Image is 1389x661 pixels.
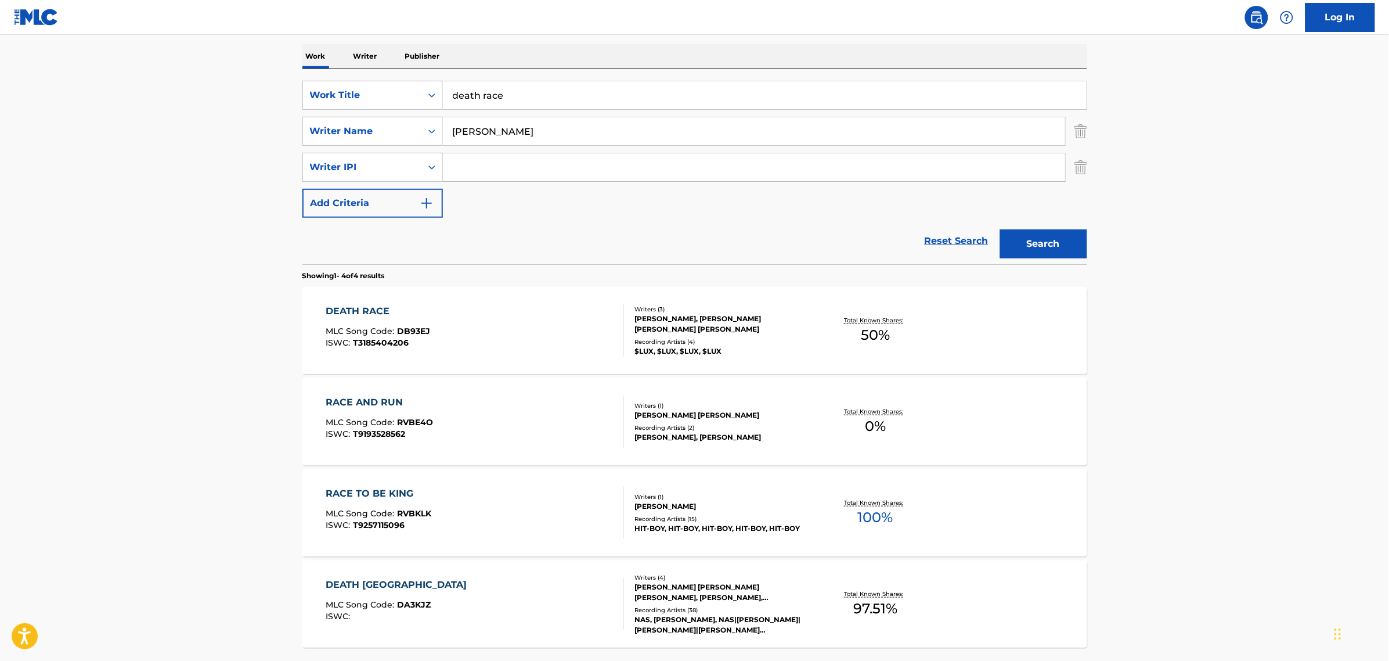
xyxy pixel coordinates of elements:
span: 50 % [861,325,890,346]
span: RVBKLK [397,508,431,519]
div: RACE AND RUN [326,396,433,409]
div: [PERSON_NAME], [PERSON_NAME] [635,432,810,443]
div: Recording Artists ( 15 ) [635,515,810,523]
img: 9d2ae6d4665cec9f34b9.svg [420,196,434,210]
p: Total Known Shares: [845,407,907,416]
span: DB93EJ [397,326,430,336]
span: MLC Song Code : [326,599,397,610]
img: Delete Criterion [1074,153,1087,182]
p: Total Known Shares: [845,498,907,507]
div: Writers ( 3 ) [635,305,810,314]
div: Writer Name [310,124,414,138]
span: ISWC : [326,429,353,439]
form: Search Form [302,81,1087,264]
span: ISWC : [326,520,353,530]
div: Drag [1334,617,1341,652]
p: Showing 1 - 4 of 4 results [302,271,385,281]
a: RACE AND RUNMLC Song Code:RVBE4OISWC:T9193528562Writers (1)[PERSON_NAME] [PERSON_NAME]Recording A... [302,378,1087,465]
div: NAS, [PERSON_NAME], NAS|[PERSON_NAME]|[PERSON_NAME]|[PERSON_NAME] [PERSON_NAME]|[PERSON_NAME]|[PE... [635,615,810,635]
span: MLC Song Code : [326,508,397,519]
div: [PERSON_NAME] [PERSON_NAME] [635,410,810,421]
div: DEATH RACE [326,304,430,318]
div: Help [1275,6,1298,29]
div: Recording Artists ( 2 ) [635,423,810,432]
a: Log In [1305,3,1375,32]
a: Reset Search [919,228,994,254]
a: Public Search [1245,6,1268,29]
div: Writer IPI [310,160,414,174]
div: Writers ( 1 ) [635,401,810,410]
div: [PERSON_NAME], [PERSON_NAME] [PERSON_NAME] [PERSON_NAME] [635,314,810,335]
p: Publisher [402,44,443,69]
div: [PERSON_NAME] [635,501,810,512]
span: T9257115096 [353,520,405,530]
a: DEATH RACEMLC Song Code:DB93EJISWC:T3185404206Writers (3)[PERSON_NAME], [PERSON_NAME] [PERSON_NAM... [302,287,1087,374]
p: Work [302,44,329,69]
div: Recording Artists ( 4 ) [635,337,810,346]
span: 100 % [858,507,893,528]
span: T3185404206 [353,337,409,348]
button: Add Criteria [302,189,443,218]
div: Writers ( 4 ) [635,573,810,582]
div: [PERSON_NAME] [PERSON_NAME] [PERSON_NAME], [PERSON_NAME], [PERSON_NAME] [635,582,810,603]
button: Search [1000,229,1087,258]
div: $LUX, $LUX, $LUX, $LUX [635,346,810,357]
span: MLC Song Code : [326,417,397,428]
img: Delete Criterion [1074,117,1087,146]
span: 0 % [865,416,886,437]
p: Writer [350,44,381,69]
span: DA3KJZ [397,599,431,610]
span: ISWC : [326,337,353,348]
span: 97.51 % [853,598,897,619]
div: RACE TO BE KING [326,487,431,501]
p: Total Known Shares: [845,316,907,325]
span: T9193528562 [353,429,405,439]
span: MLC Song Code : [326,326,397,336]
div: Writers ( 1 ) [635,493,810,501]
a: DEATH [GEOGRAPHIC_DATA]MLC Song Code:DA3KJZISWC:Writers (4)[PERSON_NAME] [PERSON_NAME] [PERSON_NA... [302,561,1087,648]
a: RACE TO BE KINGMLC Song Code:RVBKLKISWC:T9257115096Writers (1)[PERSON_NAME]Recording Artists (15)... [302,469,1087,556]
div: Recording Artists ( 38 ) [635,606,810,615]
iframe: Chat Widget [1331,605,1389,661]
div: DEATH [GEOGRAPHIC_DATA] [326,578,472,592]
span: RVBE4O [397,417,433,428]
img: MLC Logo [14,9,59,26]
div: HIT-BOY, HIT-BOY, HIT-BOY, HIT-BOY, HIT-BOY [635,523,810,534]
p: Total Known Shares: [845,590,907,598]
span: ISWC : [326,611,353,622]
img: help [1280,10,1294,24]
div: Work Title [310,88,414,102]
img: search [1250,10,1264,24]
